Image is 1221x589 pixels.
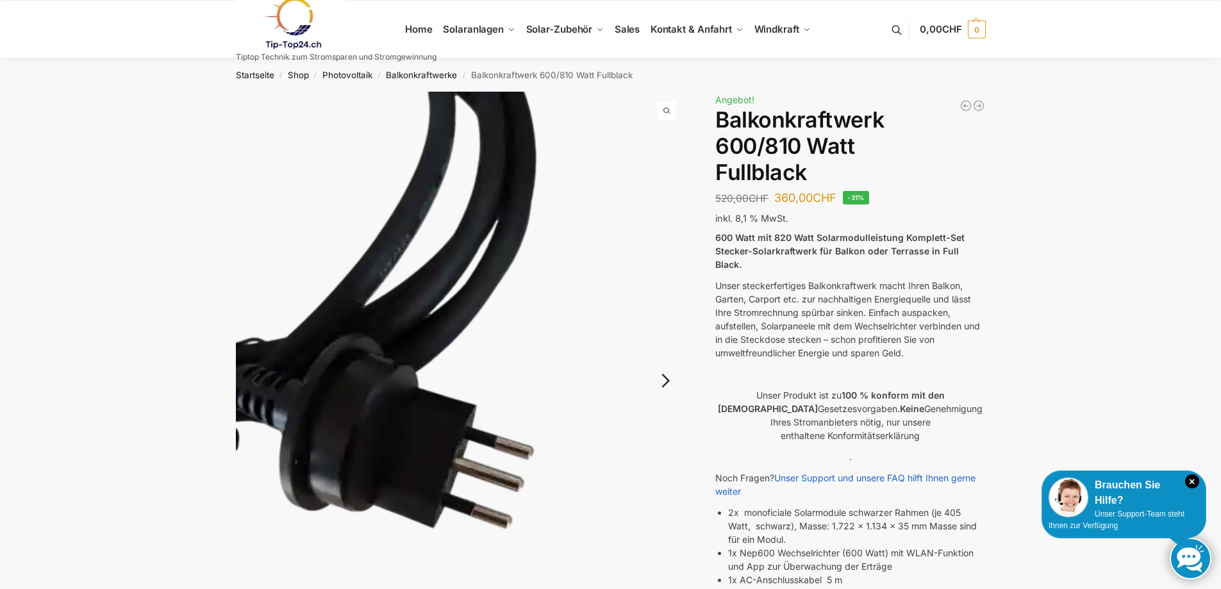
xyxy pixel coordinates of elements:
[959,99,972,112] a: Balkonkraftwerk 445/600 Watt Bificial
[609,1,645,58] a: Sales
[968,21,986,38] span: 0
[457,71,470,81] span: /
[728,506,985,546] li: 2x monoficiale Solarmodule schwarzer Rahmen (je 405 Watt, schwarz), Masse: 1.722 x 1.134 x 35 mm ...
[843,191,869,204] span: -31%
[920,23,961,35] span: 0,00
[322,70,372,80] a: Photovoltaik
[274,71,288,81] span: /
[651,23,732,35] span: Kontakt & Anfahrt
[213,58,1008,92] nav: Breadcrumb
[942,23,962,35] span: CHF
[749,1,816,58] a: Windkraft
[526,23,593,35] span: Solar-Zubehör
[309,71,322,81] span: /
[1049,477,1088,517] img: Customer service
[386,70,457,80] a: Balkonkraftwerke
[1049,477,1199,508] div: Brauchen Sie Hilfe?
[288,70,309,80] a: Shop
[749,192,768,204] span: CHF
[236,53,436,61] p: Tiptop Technik zum Stromsparen und Stromgewinnung
[236,70,274,80] a: Startseite
[715,450,985,463] p: .
[813,191,836,204] span: CHF
[715,213,788,224] span: inkl. 8,1 % MwSt.
[754,23,799,35] span: Windkraft
[443,23,504,35] span: Solaranlagen
[1185,474,1199,488] i: Schließen
[1049,510,1184,530] span: Unser Support-Team steht Ihnen zur Verfügung
[715,279,985,360] p: Unser steckerfertiges Balkonkraftwerk macht Ihren Balkon, Garten, Carport etc. zur nachhaltigen E...
[715,192,768,204] bdi: 520,00
[438,1,520,58] a: Solaranlagen
[520,1,609,58] a: Solar-Zubehör
[715,388,985,442] p: Unser Produkt ist zu Gesetzesvorgaben. Genehmigung Ihres Stromanbieters nötig, nur unsere enthalt...
[615,23,640,35] span: Sales
[715,94,754,105] span: Angebot!
[920,10,985,49] a: 0,00CHF 0
[728,573,985,586] li: 1x AC-Anschlusskabel 5 m
[645,1,749,58] a: Kontakt & Anfahrt
[972,99,985,112] a: Balkonkraftwerk 405/600 Watt erweiterbar
[715,471,985,498] p: Noch Fragen?
[715,472,976,497] a: Unser Support und unsere FAQ hilft Ihnen gerne weiter
[774,191,836,204] bdi: 360,00
[718,390,945,414] strong: 100 % konform mit den [DEMOGRAPHIC_DATA]
[900,403,924,414] strong: Keine
[728,546,985,573] li: 1x Nep600 Wechselrichter (600 Watt) mit WLAN-Funktion und App zur Überwachung der Erträge
[715,232,965,270] strong: 600 Watt mit 820 Watt Solarmodulleistung Komplett-Set Stecker-Solarkraftwerk für Balkon oder Terr...
[372,71,386,81] span: /
[715,107,985,185] h1: Balkonkraftwerk 600/810 Watt Fullblack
